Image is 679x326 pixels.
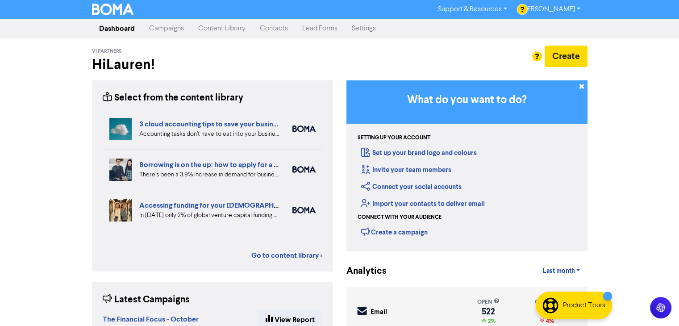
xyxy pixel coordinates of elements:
[346,264,375,278] div: Analytics
[431,2,514,17] a: Support & Resources
[139,170,279,180] div: There’s been a 3.9% increase in demand for business loans from Aussie businesses. Find out the be...
[139,201,357,210] a: Accessing funding for your [DEMOGRAPHIC_DATA]-led businesses
[361,149,477,157] a: Set up your brand logo and colours
[103,293,190,307] div: Latest Campaigns
[103,315,199,324] strong: The Financial Focus - October
[253,20,295,38] a: Contacts
[545,46,587,67] button: Create
[361,183,462,191] a: Connect your social accounts
[142,20,191,38] a: Campaigns
[292,125,316,132] img: boma_accounting
[292,207,316,213] img: boma
[358,213,442,222] div: Connect with your audience
[361,166,451,174] a: Invite your team members
[103,91,243,105] div: Select from the content library
[139,160,317,169] a: Borrowing is on the up: how to apply for a business loan
[251,250,322,261] a: Go to content library >
[139,130,279,139] div: Accounting tasks don’t have to eat into your business time. With the right cloud accounting softw...
[295,20,345,38] a: Lead Forms
[345,20,383,38] a: Settings
[486,318,496,325] span: 2%
[139,120,336,129] a: 3 cloud accounting tips to save your business time and money
[544,318,554,325] span: 4%
[634,283,679,326] iframe: Chat Widget
[92,20,142,38] a: Dashboard
[292,166,316,173] img: boma
[358,134,430,142] div: Setting up your account
[514,2,587,17] a: [PERSON_NAME]
[139,211,279,220] div: In 2024 only 2% of global venture capital funding went to female-only founding teams. We highligh...
[360,94,574,107] h3: What do you want to do?
[542,267,575,275] span: Last month
[92,4,134,15] img: BOMA Logo
[361,225,428,238] div: Create a campaign
[534,298,559,306] div: click
[535,262,587,280] a: Last month
[361,200,485,208] a: Import your contacts to deliver email
[477,308,500,315] div: 522
[346,80,587,251] div: Getting Started in BOMA
[477,298,500,306] div: open
[92,48,121,54] span: VI Partners
[92,56,333,73] h2: Hi Lauren !
[371,307,387,318] div: Email
[534,308,559,315] div: 25
[103,316,199,323] a: The Financial Focus - October
[191,20,253,38] a: Content Library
